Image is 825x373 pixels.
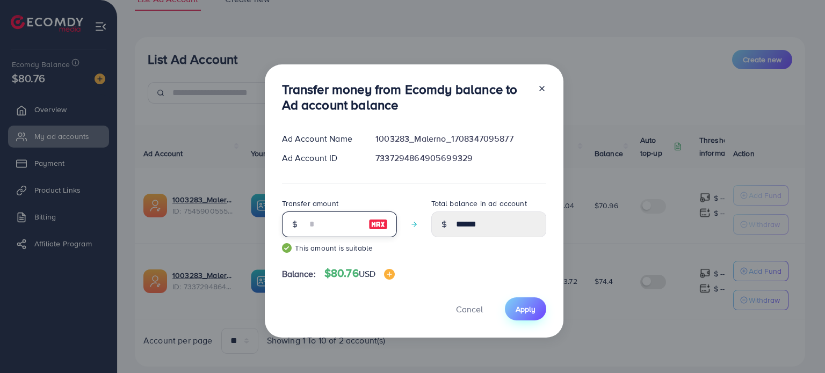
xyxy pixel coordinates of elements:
[282,243,292,253] img: guide
[273,133,367,145] div: Ad Account Name
[282,243,397,253] small: This amount is suitable
[505,297,546,320] button: Apply
[779,325,817,365] iframe: Chat
[282,82,529,113] h3: Transfer money from Ecomdy balance to Ad account balance
[368,218,388,231] img: image
[384,269,395,280] img: image
[367,133,554,145] div: 1003283_Malerno_1708347095877
[456,303,483,315] span: Cancel
[282,198,338,209] label: Transfer amount
[367,152,554,164] div: 7337294864905699329
[282,268,316,280] span: Balance:
[431,198,527,209] label: Total balance in ad account
[359,268,375,280] span: USD
[324,267,395,280] h4: $80.76
[516,304,535,315] span: Apply
[443,297,496,320] button: Cancel
[273,152,367,164] div: Ad Account ID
